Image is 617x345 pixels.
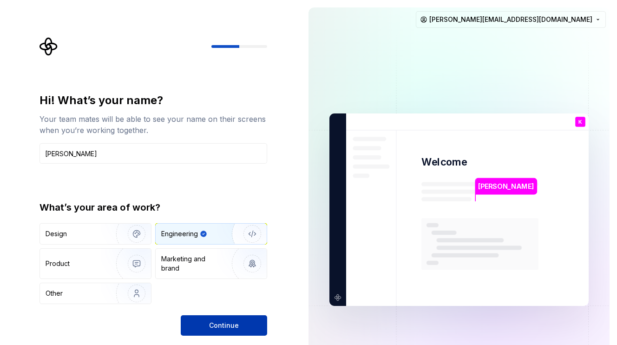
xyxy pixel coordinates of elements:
div: Your team mates will be able to see your name on their screens when you’re working together. [39,113,267,136]
p: K [578,119,582,125]
div: What’s your area of work? [39,201,267,214]
span: Continue [209,321,239,330]
input: Han Solo [39,143,267,164]
div: Hi! What’s your name? [39,93,267,108]
div: Product [46,259,70,268]
div: Marketing and brand [161,254,224,273]
p: [PERSON_NAME] [478,181,534,192]
p: Welcome [421,155,467,169]
div: Engineering [161,229,198,239]
svg: Supernova Logo [39,37,58,56]
button: Continue [181,315,267,336]
span: [PERSON_NAME][EMAIL_ADDRESS][DOMAIN_NAME] [429,15,592,24]
button: [PERSON_NAME][EMAIL_ADDRESS][DOMAIN_NAME] [416,11,606,28]
div: Design [46,229,67,239]
div: Other [46,289,63,298]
